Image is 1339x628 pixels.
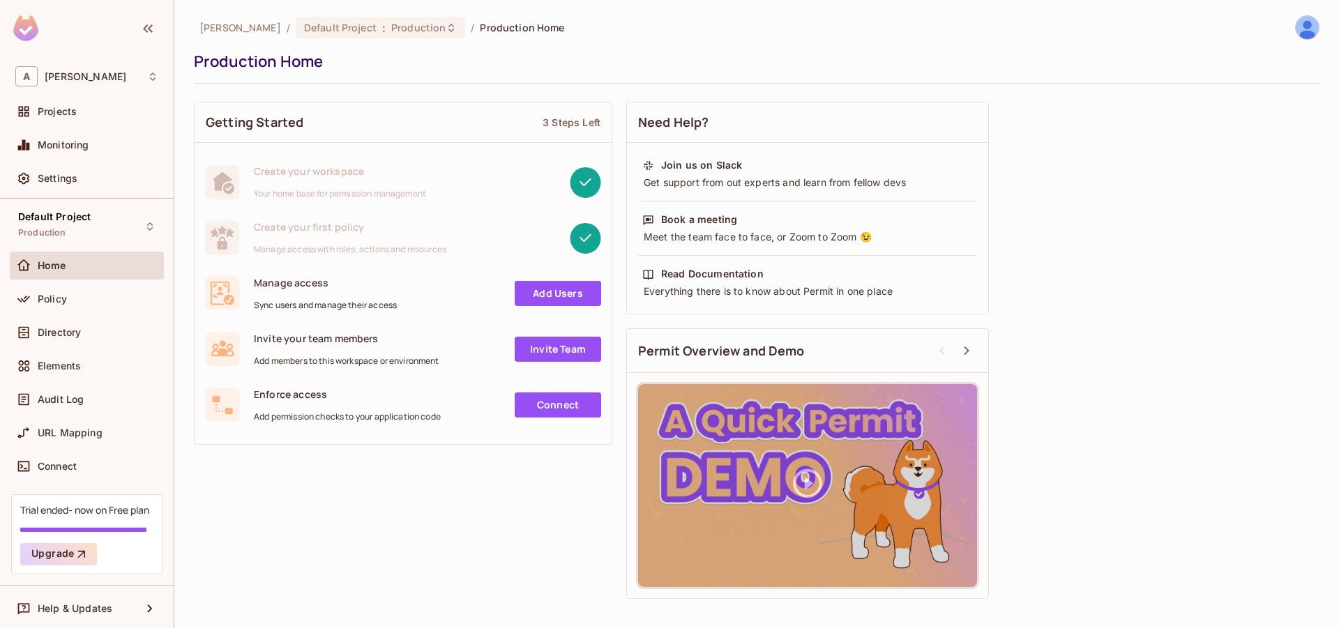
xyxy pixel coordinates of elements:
span: Monitoring [38,139,89,151]
span: Create your workspace [254,164,426,178]
span: Default Project [18,211,91,222]
div: Get support from out experts and learn from fellow devs [642,176,973,190]
span: Default Project [304,21,377,34]
span: Permit Overview and Demo [638,342,805,360]
div: Join us on Slack [661,158,742,172]
div: Meet the team face to face, or Zoom to Zoom 😉 [642,230,973,244]
span: : [381,22,386,33]
button: Upgrade [20,543,97,565]
li: / [287,21,290,34]
span: Home [38,260,66,271]
span: Audit Log [38,394,84,405]
span: Need Help? [638,114,709,131]
span: Projects [38,106,77,117]
div: Read Documentation [661,267,764,281]
span: Elements [38,360,81,372]
span: Help & Updates [38,603,112,614]
span: Sync users and manage their access [254,300,397,311]
span: Policy [38,293,67,305]
span: Create your first policy [254,220,446,233]
span: Manage access [254,276,397,289]
span: Add permission checks to your application code [254,411,441,422]
span: A [15,66,38,86]
span: the active workspace [199,21,281,34]
span: Your home base for permission management [254,188,426,199]
span: Connect [38,461,77,472]
span: Directory [38,327,81,338]
div: 3 Steps Left [543,116,600,129]
div: Trial ended- now on Free plan [20,503,149,516]
span: Invite your team members [254,332,439,345]
img: SReyMgAAAABJRU5ErkJggg== [13,15,38,41]
span: Enforce access [254,388,441,401]
span: Settings [38,173,77,184]
a: Add Users [515,281,601,306]
span: Workspace: aravind [45,71,126,82]
a: Connect [515,392,601,418]
span: Production Home [480,21,564,34]
div: Production Home [194,51,1312,72]
div: Everything there is to know about Permit in one place [642,284,973,298]
span: Production [391,21,446,34]
span: Manage access with roles, actions and resources [254,244,446,255]
span: URL Mapping [38,427,103,438]
span: Production [18,227,66,238]
div: Book a meeting [661,213,737,227]
a: Invite Team [515,337,601,362]
img: Aravind G [1296,16,1319,39]
li: / [471,21,474,34]
span: Getting Started [206,114,303,131]
span: Add members to this workspace or environment [254,355,439,367]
